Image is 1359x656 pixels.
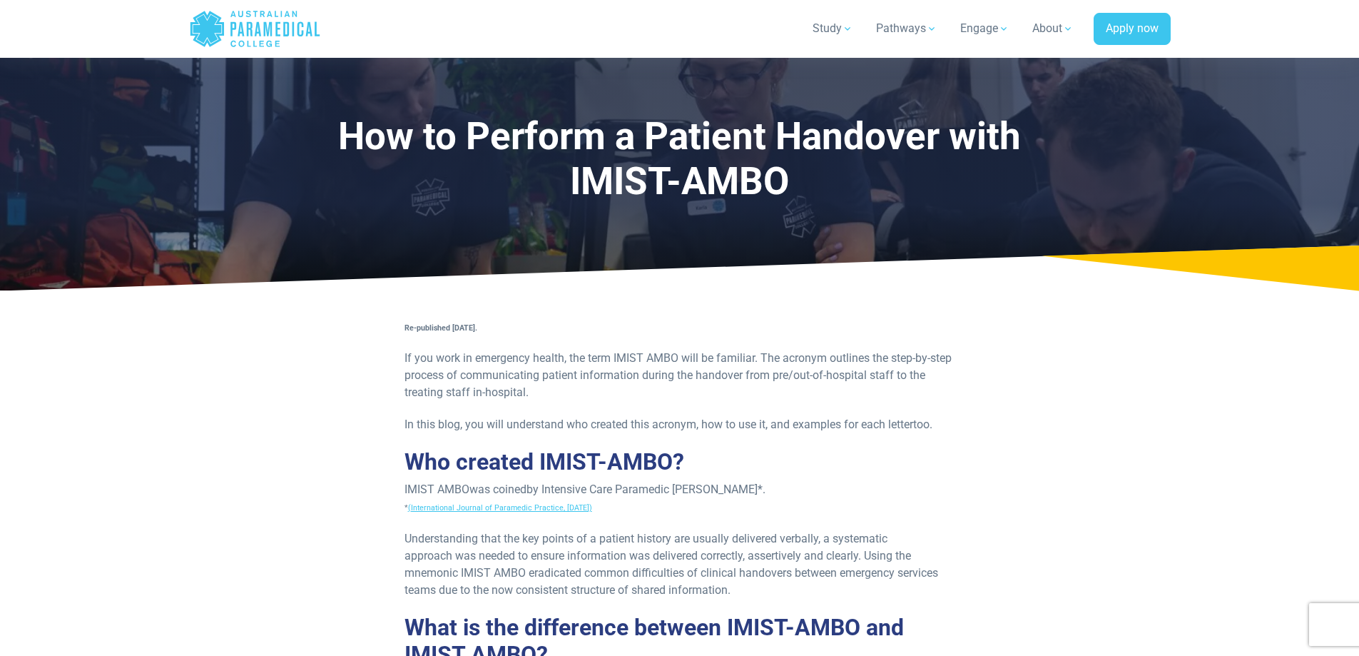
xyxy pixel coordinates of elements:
a: Study [804,9,862,49]
a: Apply now [1094,13,1171,46]
span: In this blog, you will understand who created this acronym, how to use it, and examples for each ... [404,418,913,431]
span: . [930,418,932,431]
a: Australian Paramedical College [189,6,321,52]
a: Engage [952,9,1018,49]
span: Who created IMIST-AMBO? [404,448,684,475]
a: Pathways [867,9,946,49]
span: too [913,418,930,431]
span: by Intensive Care Paramedic [PERSON_NAME]*. [526,483,765,496]
p: Understanding that the key points of a patient history are usually delivered verbally, a systemat... [404,530,955,599]
span: was coined [469,483,526,496]
strong: Re-published [DATE]. [404,323,477,333]
span: IMIST AMBO [404,483,469,496]
a: (International Journal of Paramedic Practice, [DATE]) [408,503,592,513]
span: If you work in emergency health, the term IMIST AMBO will be familiar. The acronym outlines the s... [404,351,952,399]
h1: How to Perform a Patient Handover with IMIST-AMBO [312,114,1048,205]
a: About [1024,9,1082,49]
